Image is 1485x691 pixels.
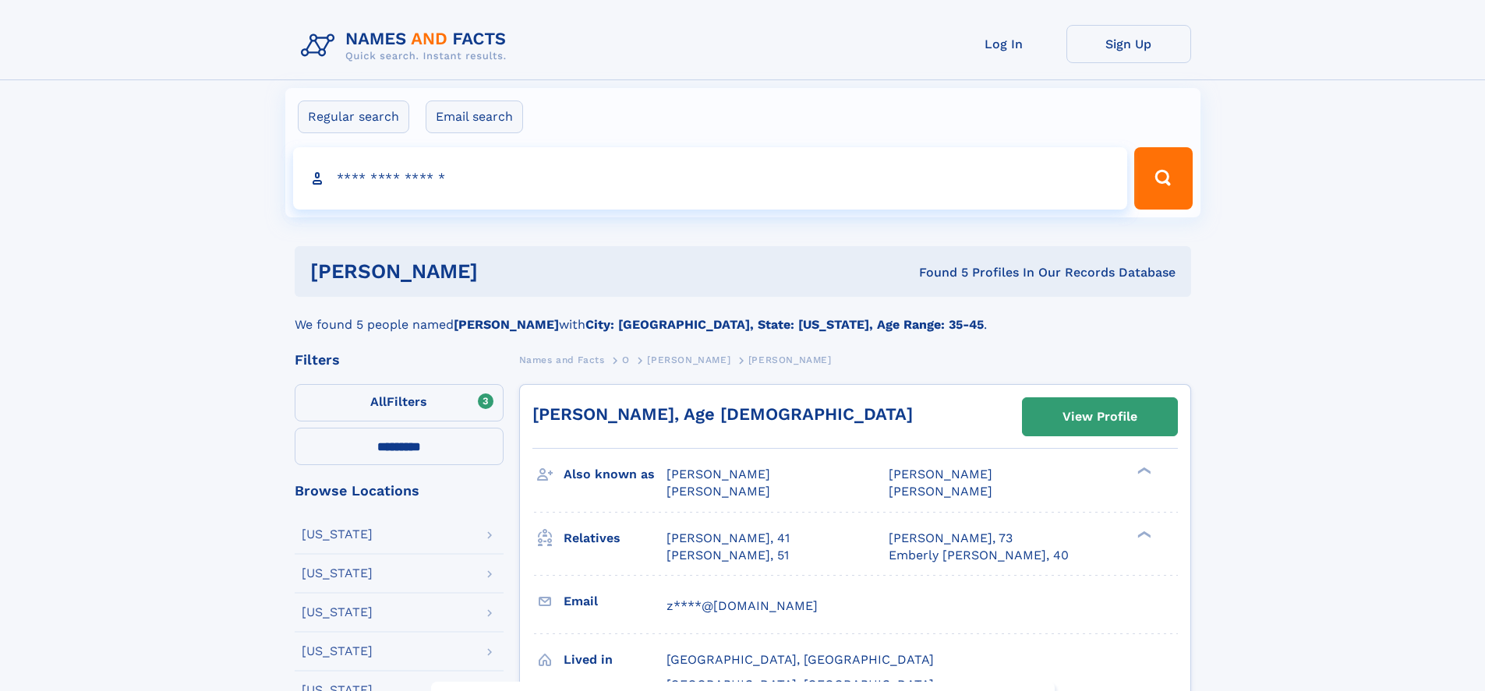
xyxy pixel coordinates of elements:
[295,484,504,498] div: Browse Locations
[622,350,630,369] a: O
[295,353,504,367] div: Filters
[1134,147,1192,210] button: Search Button
[889,467,992,481] span: [PERSON_NAME]
[666,547,789,564] a: [PERSON_NAME], 51
[302,606,373,619] div: [US_STATE]
[666,484,770,499] span: [PERSON_NAME]
[1062,399,1137,435] div: View Profile
[295,297,1191,334] div: We found 5 people named with .
[585,317,984,332] b: City: [GEOGRAPHIC_DATA], State: [US_STATE], Age Range: 35-45
[647,350,730,369] a: [PERSON_NAME]
[293,147,1128,210] input: search input
[748,354,832,365] span: [PERSON_NAME]
[564,525,666,552] h3: Relatives
[622,354,630,365] span: O
[564,588,666,615] h3: Email
[295,25,519,67] img: Logo Names and Facts
[666,467,770,481] span: [PERSON_NAME]
[426,100,523,133] label: Email search
[370,394,387,409] span: All
[666,652,934,667] span: [GEOGRAPHIC_DATA], [GEOGRAPHIC_DATA]
[889,547,1069,564] a: Emberly [PERSON_NAME], 40
[302,528,373,541] div: [US_STATE]
[302,567,373,580] div: [US_STATE]
[1023,398,1177,435] a: View Profile
[1133,529,1152,539] div: ❯
[889,484,992,499] span: [PERSON_NAME]
[942,25,1066,63] a: Log In
[1066,25,1191,63] a: Sign Up
[302,645,373,658] div: [US_STATE]
[1133,466,1152,476] div: ❯
[564,647,666,673] h3: Lived in
[295,384,504,421] label: Filters
[647,354,730,365] span: [PERSON_NAME]
[889,530,1013,547] a: [PERSON_NAME], 73
[564,461,666,488] h3: Also known as
[454,317,559,332] b: [PERSON_NAME]
[298,100,409,133] label: Regular search
[698,264,1176,281] div: Found 5 Profiles In Our Records Database
[310,262,698,281] h1: [PERSON_NAME]
[532,404,913,424] a: [PERSON_NAME], Age [DEMOGRAPHIC_DATA]
[666,530,790,547] a: [PERSON_NAME], 41
[519,350,605,369] a: Names and Facts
